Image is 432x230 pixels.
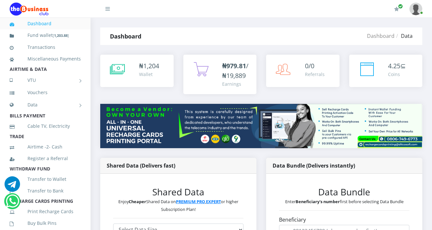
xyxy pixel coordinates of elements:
[139,71,159,78] div: Wallet
[367,32,394,39] a: Dashboard
[10,85,81,100] a: Vouchers
[222,81,250,87] div: Earnings
[113,187,243,198] h3: Shared Data
[107,162,175,169] strong: Shared Data (Delivers fast)
[388,61,400,70] span: 4.25
[10,183,81,198] a: Transfer to Bank
[222,61,246,70] b: ₦979.81
[409,3,422,15] img: User
[10,72,81,88] a: VTU
[222,61,248,80] span: /₦19,889
[10,119,81,134] a: Cable TV, Electricity
[10,28,81,43] a: Fund wallet[1,203.88]
[53,33,69,38] small: [ ]
[118,199,238,212] small: Enjoy Shared Data on , or higher Subscription Plan!
[394,6,399,12] i: Renew/Upgrade Subscription
[10,139,81,154] a: Airtime -2- Cash
[266,55,340,87] a: 0/0 Referrals
[296,199,340,204] b: Beneficiary's number
[143,61,159,70] span: 1,204
[388,61,406,71] div: ⊆
[10,51,81,66] a: Miscellaneous Payments
[279,216,306,224] label: Beneficiary
[139,61,159,71] div: ₦
[5,181,20,192] a: Chat for support
[129,199,146,204] b: Cheaper
[10,3,49,16] img: Logo
[176,199,205,204] a: PREMIUM PRO
[305,71,325,78] div: Referrals
[10,16,81,31] a: Dashboard
[388,71,406,78] div: Coins
[54,33,68,38] b: 1,203.88
[10,40,81,55] a: Transactions
[398,4,403,9] span: Renew/Upgrade Subscription
[273,162,355,169] strong: Data Bundle (Delivers instantly)
[183,55,257,94] a: ₦979.81/₦19,889 Earnings
[10,97,81,113] a: Data
[279,187,409,198] h3: Data Bundle
[10,172,81,187] a: Transfer to Wallet
[100,104,422,148] img: multitenant_rcp.png
[206,199,221,204] a: EXPERT
[10,151,81,166] a: Register a Referral
[305,61,314,70] span: 0/0
[10,204,81,219] a: Print Recharge Cards
[100,55,174,87] a: ₦1,204 Wallet
[110,32,141,40] strong: Dashboard
[6,198,19,209] a: Chat for support
[394,32,413,40] li: Data
[285,199,404,204] small: Enter first before selecting Data Bundle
